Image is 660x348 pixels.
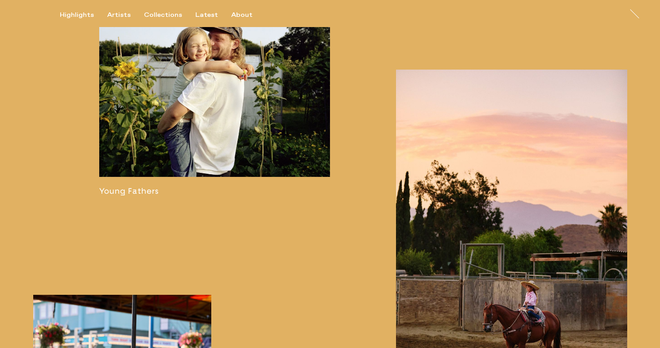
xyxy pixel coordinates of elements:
[60,11,107,19] button: Highlights
[195,11,218,19] div: Latest
[60,11,94,19] div: Highlights
[144,11,182,19] div: Collections
[107,11,144,19] button: Artists
[231,11,252,19] div: About
[195,11,231,19] button: Latest
[144,11,195,19] button: Collections
[107,11,131,19] div: Artists
[231,11,266,19] button: About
